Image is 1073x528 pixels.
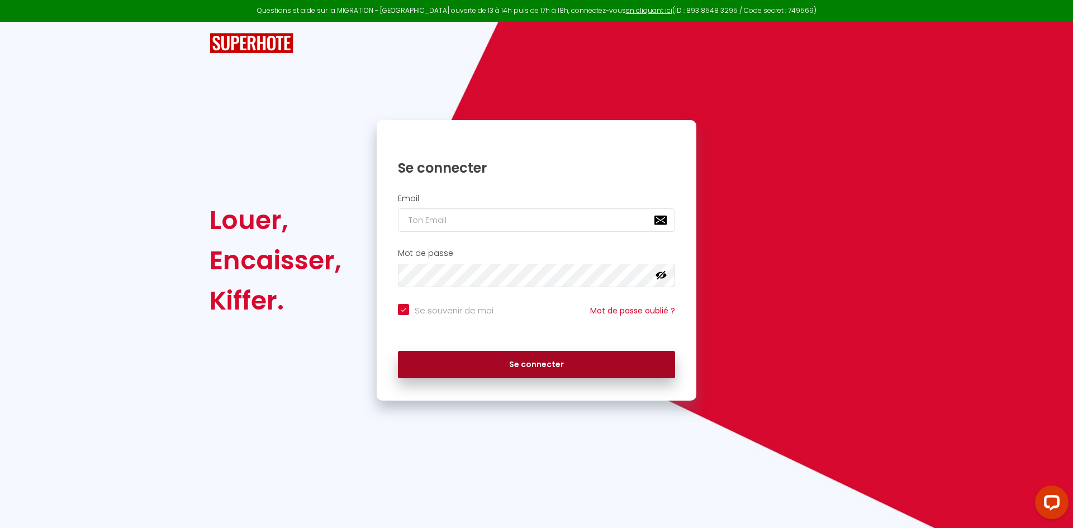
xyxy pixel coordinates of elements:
[210,33,293,54] img: SuperHote logo
[590,305,675,316] a: Mot de passe oublié ?
[210,280,341,321] div: Kiffer.
[398,351,675,379] button: Se connecter
[398,194,675,203] h2: Email
[398,249,675,258] h2: Mot de passe
[1026,481,1073,528] iframe: LiveChat chat widget
[398,208,675,232] input: Ton Email
[398,159,675,177] h1: Se connecter
[626,6,672,15] a: en cliquant ici
[210,200,341,240] div: Louer,
[210,240,341,280] div: Encaisser,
